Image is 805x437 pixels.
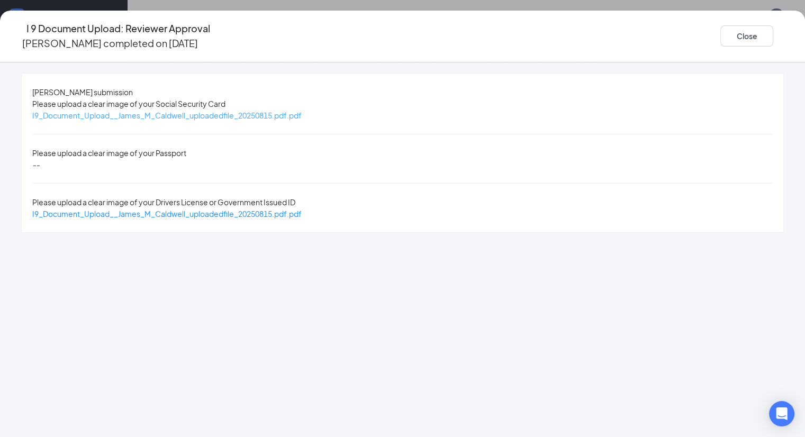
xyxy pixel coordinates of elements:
span: -- [32,160,40,169]
span: Please upload a clear image of your Passport [32,148,186,158]
h4: I 9 Document Upload: Reviewer Approval [26,21,210,36]
p: [PERSON_NAME] completed on [DATE] [22,36,198,51]
span: Please upload a clear image of your Drivers License or Government Issued ID [32,197,295,207]
a: I9_Document_Upload__James_M_Caldwell_uploadedfile_20250815.pdf.pdf [32,111,302,120]
span: Please upload a clear image of your Social Security Card [32,99,225,108]
a: I9_Document_Upload__James_M_Caldwell_uploadedfile_20250815.pdf.pdf [32,209,302,218]
button: Close [720,25,773,47]
span: [PERSON_NAME] submission [32,87,133,97]
div: Open Intercom Messenger [769,401,794,426]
